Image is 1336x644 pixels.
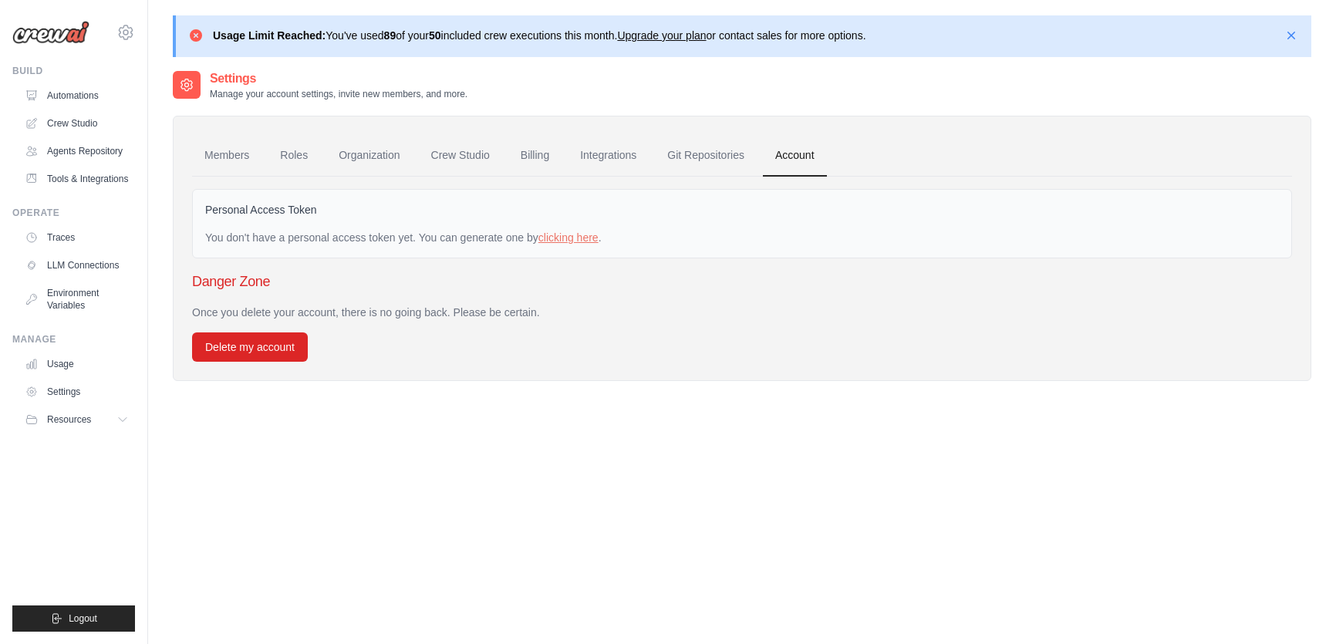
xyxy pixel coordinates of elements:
[12,65,135,77] div: Build
[69,612,97,625] span: Logout
[213,29,326,42] strong: Usage Limit Reached:
[19,139,135,164] a: Agents Repository
[205,202,317,217] label: Personal Access Token
[210,88,467,100] p: Manage your account settings, invite new members, and more.
[19,379,135,404] a: Settings
[568,135,649,177] a: Integrations
[12,207,135,219] div: Operate
[192,135,261,177] a: Members
[384,29,396,42] strong: 89
[429,29,441,42] strong: 50
[19,167,135,191] a: Tools & Integrations
[19,111,135,136] a: Crew Studio
[192,271,1292,292] h3: Danger Zone
[326,135,412,177] a: Organization
[508,135,562,177] a: Billing
[19,407,135,432] button: Resources
[19,83,135,108] a: Automations
[205,230,1279,245] div: You don't have a personal access token yet. You can generate one by .
[210,69,467,88] h2: Settings
[192,305,1292,320] p: Once you delete your account, there is no going back. Please be certain.
[655,135,757,177] a: Git Repositories
[617,29,706,42] a: Upgrade your plan
[12,333,135,346] div: Manage
[19,281,135,318] a: Environment Variables
[213,28,866,43] p: You've used of your included crew executions this month. or contact sales for more options.
[763,135,827,177] a: Account
[19,352,135,376] a: Usage
[538,231,599,244] a: clicking here
[12,605,135,632] button: Logout
[47,413,91,426] span: Resources
[268,135,320,177] a: Roles
[192,332,308,362] button: Delete my account
[19,225,135,250] a: Traces
[19,253,135,278] a: LLM Connections
[12,21,89,44] img: Logo
[419,135,502,177] a: Crew Studio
